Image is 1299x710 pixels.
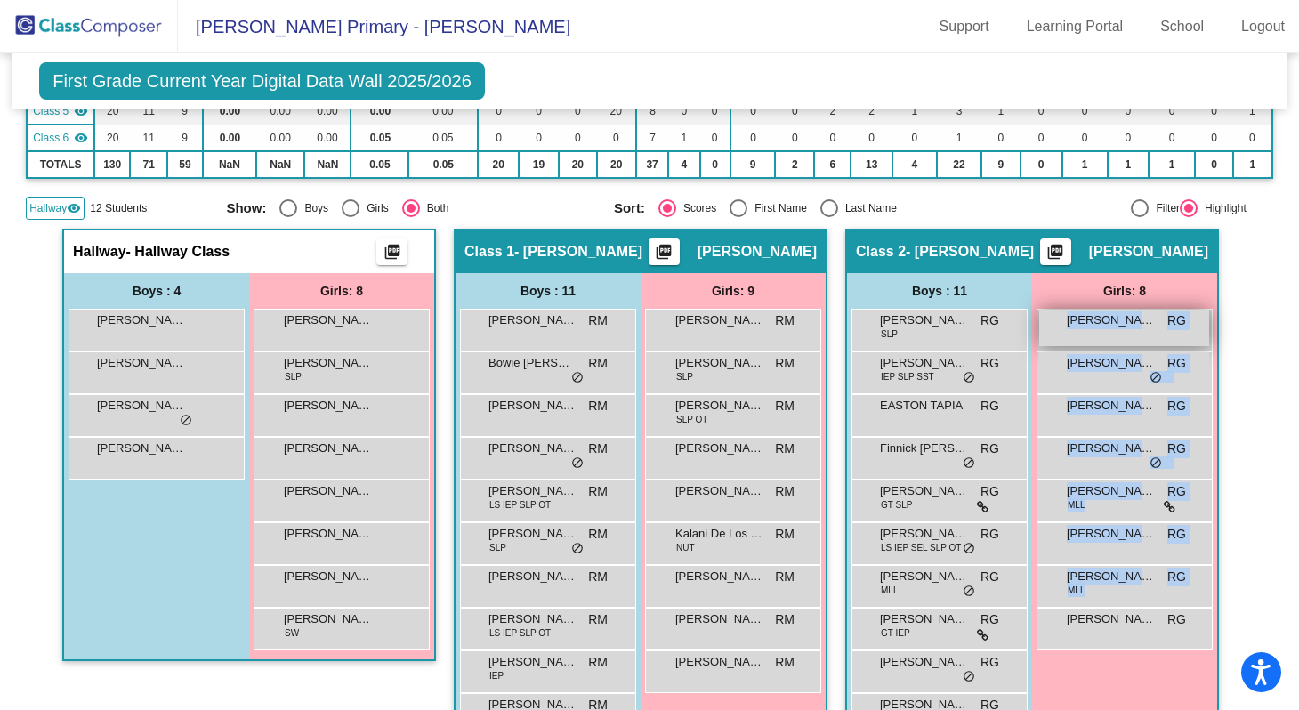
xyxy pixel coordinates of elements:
span: RM [775,653,795,672]
div: Both [420,200,449,216]
span: EASTON TAPIA [880,397,969,415]
span: GT IEP [881,626,910,640]
span: [PERSON_NAME] [880,354,969,372]
span: [PERSON_NAME] [1089,243,1208,261]
td: NaN [256,151,304,178]
td: 4 [892,151,937,178]
span: [PERSON_NAME] [284,482,373,500]
span: [PERSON_NAME] [1067,354,1156,372]
span: [PERSON_NAME] [1067,482,1156,500]
span: Hallway [73,243,126,261]
span: NUT [676,541,695,554]
span: RG [1167,568,1186,586]
td: 8 [636,98,668,125]
td: 4 [668,151,699,178]
td: 7 [636,125,668,151]
td: No teacher - No Class Name [27,125,94,151]
td: 20 [597,151,636,178]
td: 1 [1149,151,1195,178]
td: 9 [981,151,1021,178]
span: RM [588,354,608,373]
td: 0 [1108,125,1149,151]
span: [PERSON_NAME] [488,610,577,628]
span: RG [980,440,999,458]
td: 0.00 [304,125,351,151]
span: [PERSON_NAME] [488,440,577,457]
span: RM [588,482,608,501]
td: 0 [1195,125,1233,151]
span: do_not_disturb_alt [963,585,975,599]
span: do_not_disturb_alt [180,414,192,428]
td: 0.05 [408,151,478,178]
td: 11 [130,98,167,125]
span: SLP OT [676,413,707,426]
span: RM [775,568,795,586]
div: Girls: 8 [1032,273,1217,309]
td: 0 [700,151,730,178]
span: [PERSON_NAME] [488,397,577,415]
span: MLL [1068,584,1085,597]
span: Class 1 [464,243,514,261]
span: RG [1167,311,1186,330]
span: [PERSON_NAME] [97,311,186,329]
span: Finnick [PERSON_NAME] [880,440,969,457]
td: 20 [478,151,519,178]
button: Print Students Details [376,238,407,265]
td: 13 [851,151,892,178]
span: do_not_disturb_alt [571,542,584,556]
span: RM [775,482,795,501]
button: Print Students Details [649,238,680,265]
td: 0 [700,125,730,151]
span: Class 2 [856,243,906,261]
td: 0 [892,125,937,151]
td: 0.00 [203,98,256,125]
span: [PERSON_NAME] [284,568,373,585]
td: 0.05 [351,151,408,178]
div: Girls: 9 [641,273,826,309]
td: 0 [478,98,519,125]
span: MLL [1068,498,1085,512]
td: 0.00 [351,98,408,125]
td: 0 [814,125,851,151]
span: First Grade Current Year Digital Data Wall 2025/2026 [39,62,485,100]
td: TOTALS [27,151,94,178]
td: 2 [851,98,892,125]
span: MLL [881,584,898,597]
span: [PERSON_NAME] [488,653,577,671]
td: 0 [1021,98,1062,125]
td: 0 [1021,151,1062,178]
span: - [PERSON_NAME] [514,243,642,261]
td: 22 [937,151,981,178]
span: Bowie [PERSON_NAME] [488,354,577,372]
div: First Name [747,200,807,216]
span: SLP [285,370,302,383]
div: Girls: 8 [249,273,434,309]
td: 0 [519,98,559,125]
a: Logout [1227,12,1299,41]
span: RG [980,354,999,373]
td: 0 [775,98,814,125]
span: [PERSON_NAME] [1067,568,1156,585]
td: 0 [1195,151,1233,178]
span: RM [588,397,608,416]
span: RG [1167,525,1186,544]
td: 0 [559,125,597,151]
span: SLP [676,370,693,383]
mat-icon: picture_as_pdf [1045,243,1066,268]
span: RM [588,440,608,458]
mat-icon: visibility [67,201,81,215]
span: [PERSON_NAME] [880,311,969,329]
td: 0 [1062,125,1108,151]
span: Hallway [29,200,67,216]
td: 0 [1108,98,1149,125]
span: do_not_disturb_alt [1150,456,1162,471]
span: RM [775,311,795,330]
span: [PERSON_NAME] [698,243,817,261]
td: 11 [130,125,167,151]
span: RM [775,525,795,544]
td: 3 [937,98,981,125]
span: RM [588,568,608,586]
a: School [1146,12,1218,41]
span: Class 5 [33,103,69,119]
td: 0 [519,125,559,151]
